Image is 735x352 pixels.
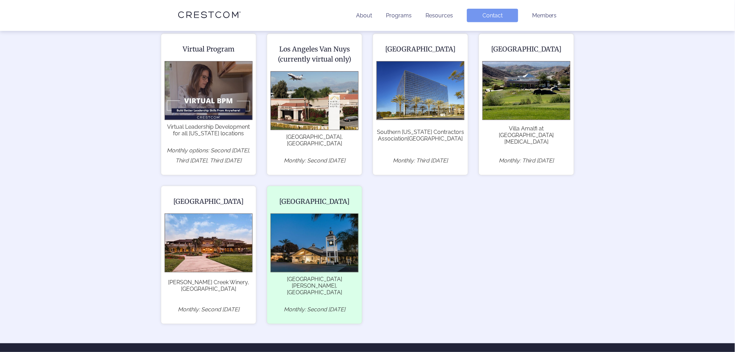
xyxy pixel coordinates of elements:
[271,44,358,64] h2: Los Angeles Van Nuys (currently virtual only)
[373,33,468,175] a: [GEOGRAPHIC_DATA] Southern [US_STATE] Contractors Association[GEOGRAPHIC_DATA] Monthly: Third [DATE]
[386,12,412,19] a: Programs
[393,157,448,164] i: Monthly: Third [DATE]
[165,197,253,207] h2: [GEOGRAPHIC_DATA]
[167,147,250,164] i: Monthly options: Second [DATE], Third [DATE], Third [DATE]
[271,197,358,207] h2: [GEOGRAPHIC_DATA]
[356,12,372,19] a: About
[165,123,253,137] span: Virtual Leadership Development for all [US_STATE] locations
[165,61,253,120] img: Virtual
[284,157,345,164] i: Monthly: Second [DATE]
[165,44,253,54] h2: Virtual Program
[165,214,253,272] img: Riverside County South
[271,276,358,296] span: [GEOGRAPHIC_DATA][PERSON_NAME], [GEOGRAPHIC_DATA]
[161,186,256,324] a: [GEOGRAPHIC_DATA] [PERSON_NAME] Creek Winery, [GEOGRAPHIC_DATA] Monthly: Second [DATE]
[267,186,362,324] a: [GEOGRAPHIC_DATA] [GEOGRAPHIC_DATA][PERSON_NAME], [GEOGRAPHIC_DATA] Monthly: Second [DATE]
[479,33,574,175] a: [GEOGRAPHIC_DATA] Villa Amalfi at [GEOGRAPHIC_DATA][MEDICAL_DATA] Monthly: Third [DATE]
[178,306,239,313] i: Monthly: Second [DATE]
[467,9,518,22] a: Contact
[284,306,345,313] i: Monthly: Second [DATE]
[377,44,464,54] h2: [GEOGRAPHIC_DATA]
[165,276,253,296] span: [PERSON_NAME] Creek Winery, [GEOGRAPHIC_DATA]
[377,61,464,120] img: Orange County
[271,71,358,130] img: Los Angeles Van Nuys (currently virtual only)
[271,214,358,272] img: San Diego County
[267,33,362,175] a: Los Angeles Van Nuys (currently virtual only) [GEOGRAPHIC_DATA], [GEOGRAPHIC_DATA] Monthly: Secon...
[426,12,453,19] a: Resources
[482,44,570,54] h2: [GEOGRAPHIC_DATA]
[499,157,554,164] i: Monthly: Third [DATE]
[482,61,570,120] img: Riverside County North
[482,123,570,147] span: Villa Amalfi at [GEOGRAPHIC_DATA][MEDICAL_DATA]
[271,134,358,147] span: [GEOGRAPHIC_DATA], [GEOGRAPHIC_DATA]
[377,123,464,147] span: Southern [US_STATE] Contractors Association[GEOGRAPHIC_DATA]
[532,12,557,19] a: Members
[161,33,256,175] a: Virtual Program Virtual Leadership Development for all [US_STATE] locations Monthly options: Seco...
